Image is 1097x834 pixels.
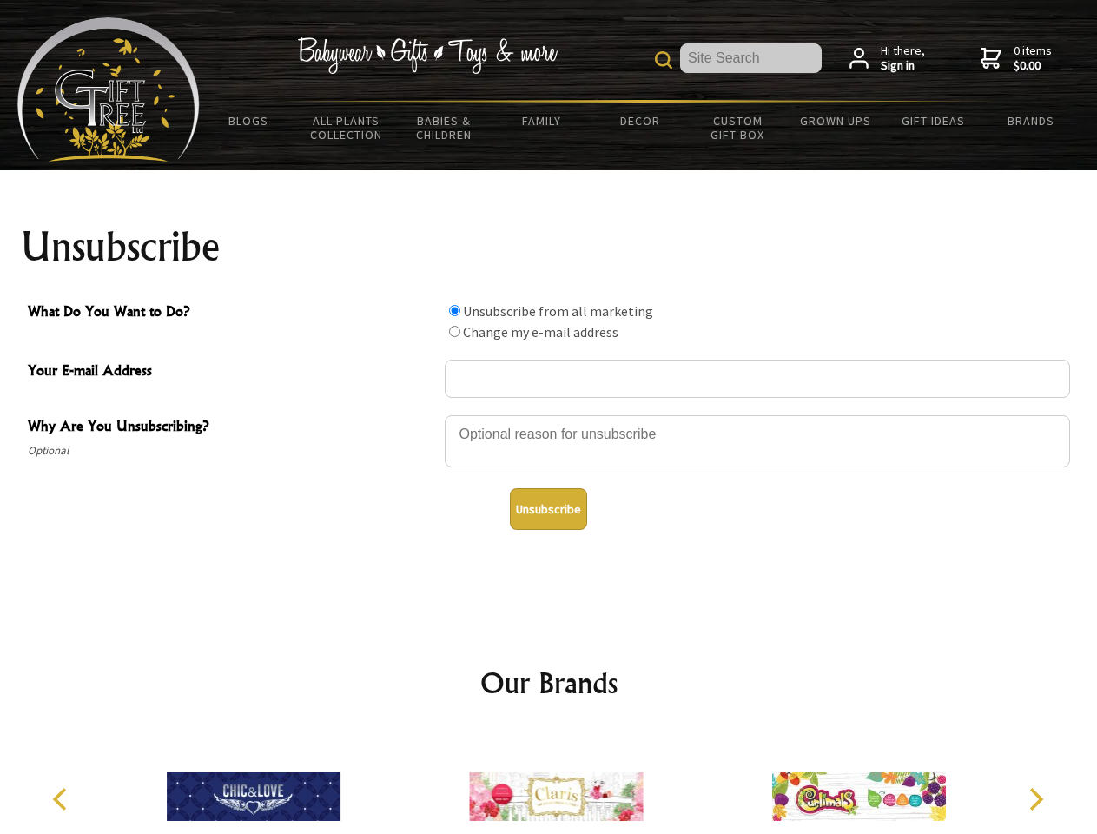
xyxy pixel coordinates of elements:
img: product search [655,51,672,69]
a: Grown Ups [786,103,884,139]
input: Site Search [680,43,822,73]
strong: $0.00 [1014,58,1052,74]
a: All Plants Collection [298,103,396,153]
button: Unsubscribe [510,488,587,530]
a: BLOGS [200,103,298,139]
a: Hi there,Sign in [849,43,925,74]
input: What Do You Want to Do? [449,305,460,316]
a: Brands [982,103,1080,139]
textarea: Why Are You Unsubscribing? [445,415,1070,467]
img: Babywear - Gifts - Toys & more [297,37,558,74]
a: Babies & Children [395,103,493,153]
span: Why Are You Unsubscribing? [28,415,436,440]
h1: Unsubscribe [21,226,1077,268]
span: Hi there, [881,43,925,74]
span: Your E-mail Address [28,360,436,385]
strong: Sign in [881,58,925,74]
input: Your E-mail Address [445,360,1070,398]
span: Optional [28,440,436,461]
button: Next [1016,780,1054,818]
a: Family [493,103,591,139]
a: Decor [591,103,689,139]
span: 0 items [1014,43,1052,74]
button: Previous [43,780,82,818]
a: 0 items$0.00 [981,43,1052,74]
img: Babyware - Gifts - Toys and more... [17,17,200,162]
a: Custom Gift Box [689,103,787,153]
label: Change my e-mail address [463,323,618,341]
input: What Do You Want to Do? [449,326,460,337]
label: Unsubscribe from all marketing [463,302,653,320]
a: Gift Ideas [884,103,982,139]
span: What Do You Want to Do? [28,301,436,326]
h2: Our Brands [35,662,1063,704]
